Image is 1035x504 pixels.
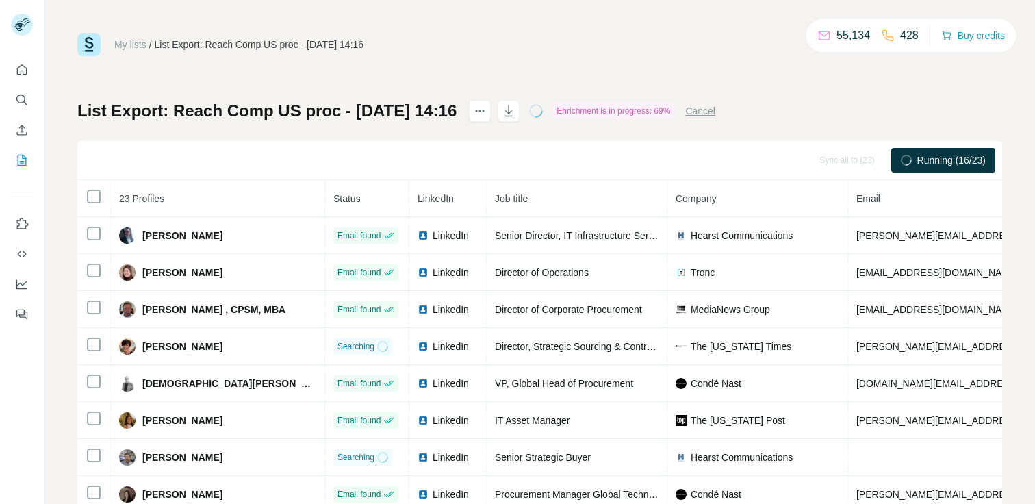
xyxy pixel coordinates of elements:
[418,489,429,500] img: LinkedIn logo
[119,227,136,244] img: Avatar
[155,38,364,51] div: List Export: Reach Comp US proc - [DATE] 14:16
[856,267,1019,278] span: [EMAIL_ADDRESS][DOMAIN_NAME]
[676,378,687,389] img: company-logo
[418,341,429,352] img: LinkedIn logo
[495,267,589,278] span: Director of Operations
[433,414,469,427] span: LinkedIn
[685,104,715,118] button: Cancel
[433,488,469,501] span: LinkedIn
[691,229,793,242] span: Hearst Communications
[114,39,146,50] a: My lists
[142,303,285,316] span: [PERSON_NAME] , CPSM, MBA
[142,266,222,279] span: [PERSON_NAME]
[418,230,429,241] img: LinkedIn logo
[469,100,491,122] button: actions
[433,377,469,390] span: LinkedIn
[900,27,919,44] p: 428
[552,103,674,119] div: Enrichment is in progress: 69%
[941,26,1005,45] button: Buy credits
[11,58,33,82] button: Quick start
[142,229,222,242] span: [PERSON_NAME]
[433,229,469,242] span: LinkedIn
[495,304,642,315] span: Director of Corporate Procurement
[119,412,136,429] img: Avatar
[433,303,469,316] span: LinkedIn
[495,452,591,463] span: Senior Strategic Buyer
[433,451,469,464] span: LinkedIn
[418,267,429,278] img: LinkedIn logo
[142,414,222,427] span: [PERSON_NAME]
[119,375,136,392] img: Avatar
[495,193,528,204] span: Job title
[676,193,717,204] span: Company
[119,449,136,466] img: Avatar
[11,302,33,327] button: Feedback
[77,100,457,122] h1: List Export: Reach Comp US proc - [DATE] 14:16
[495,230,832,241] span: Senior Director, IT Infrastructure Service Management & Technology Assurance
[418,193,454,204] span: LinkedIn
[495,415,570,426] span: IT Asset Manager
[333,193,361,204] span: Status
[142,340,222,353] span: [PERSON_NAME]
[337,414,381,427] span: Email found
[418,452,429,463] img: LinkedIn logo
[119,264,136,281] img: Avatar
[691,488,741,501] span: Condé Nast
[119,486,136,503] img: Avatar
[119,193,164,204] span: 23 Profiles
[337,229,381,242] span: Email found
[119,301,136,318] img: Avatar
[691,451,793,464] span: Hearst Communications
[433,266,469,279] span: LinkedIn
[856,304,1019,315] span: [EMAIL_ADDRESS][DOMAIN_NAME]
[142,377,316,390] span: [DEMOGRAPHIC_DATA][PERSON_NAME]
[337,303,381,316] span: Email found
[691,303,770,316] span: MediaNews Group
[433,340,469,353] span: LinkedIn
[77,33,101,56] img: Surfe Logo
[691,340,791,353] span: The [US_STATE] Times
[676,345,687,347] img: company-logo
[337,377,381,390] span: Email found
[917,153,986,167] span: Running (16/23)
[11,242,33,266] button: Use Surfe API
[418,304,429,315] img: LinkedIn logo
[337,266,381,279] span: Email found
[676,304,687,315] img: company-logo
[691,377,741,390] span: Condé Nast
[495,489,672,500] span: Procurement Manager Global Technology
[11,272,33,297] button: Dashboard
[418,415,429,426] img: LinkedIn logo
[418,378,429,389] img: LinkedIn logo
[11,118,33,142] button: Enrich CSV
[836,27,870,44] p: 55,134
[337,340,374,353] span: Searching
[495,378,633,389] span: VP, Global Head of Procurement
[142,451,222,464] span: [PERSON_NAME]
[337,488,381,501] span: Email found
[495,341,664,352] span: Director, Strategic Sourcing & Contracts
[691,414,785,427] span: The [US_STATE] Post
[691,266,715,279] span: Tronc
[676,267,687,278] img: company-logo
[149,38,152,51] li: /
[676,452,687,463] img: company-logo
[676,489,687,500] img: company-logo
[676,230,687,241] img: company-logo
[856,193,880,204] span: Email
[337,451,374,464] span: Searching
[11,212,33,236] button: Use Surfe on LinkedIn
[142,488,222,501] span: [PERSON_NAME]
[11,148,33,173] button: My lists
[119,338,136,355] img: Avatar
[676,415,687,426] img: company-logo
[11,88,33,112] button: Search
